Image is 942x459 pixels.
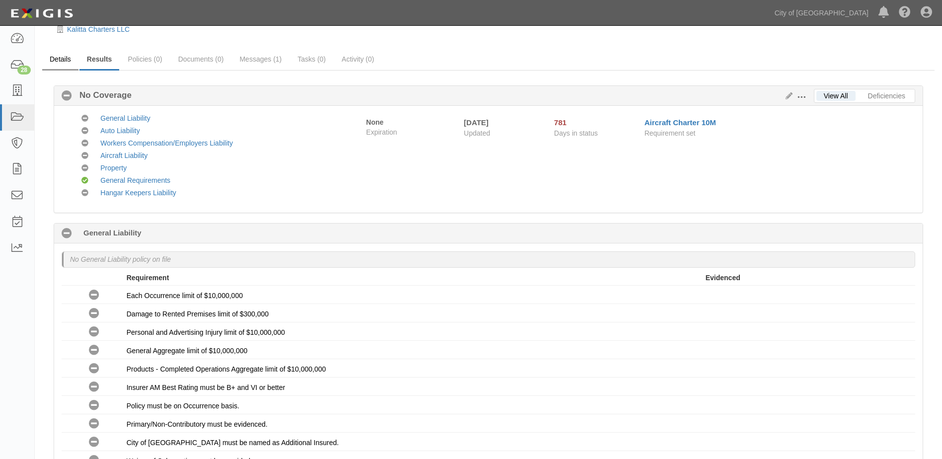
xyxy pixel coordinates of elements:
span: Updated [464,129,490,137]
a: Activity (0) [334,49,381,69]
p: No General Liability policy on file [70,254,171,264]
a: Details [42,49,78,71]
i: No Coverage [81,153,88,159]
div: [DATE] [464,117,539,128]
i: No Coverage [89,437,99,448]
a: General Liability [100,114,150,122]
strong: Evidenced [706,274,740,282]
span: Personal and Advertising Injury limit of $10,000,000 [127,328,285,336]
a: Aircraft Charter 10M [645,118,716,127]
i: No Coverage [89,419,99,429]
a: Edit Results [782,92,793,100]
span: Days in status [554,129,598,137]
span: Primary/Non-Contributory must be evidenced. [127,420,268,428]
a: City of [GEOGRAPHIC_DATA] [770,3,873,23]
i: No Coverage [81,165,88,172]
span: Products - Completed Operations Aggregate limit of $10,000,000 [127,365,326,373]
span: Each Occurrence limit of $10,000,000 [127,292,243,300]
a: View All [816,91,856,101]
i: Help Center - Complianz [899,7,911,19]
a: Tasks (0) [290,49,333,69]
i: No Coverage 781 days (since 06/30/2023) [62,229,72,239]
i: No Coverage [81,140,88,147]
a: Aircraft Liability [100,152,147,159]
span: Policy must be on Occurrence basis. [127,402,239,410]
a: Workers Compensation/Employers Liability [100,139,233,147]
div: Since 06/30/2023 [554,117,637,128]
i: No Coverage [89,382,99,392]
a: Deficiencies [861,91,913,101]
span: General Aggregate limit of $10,000,000 [127,347,248,355]
strong: None [366,118,383,126]
i: No Coverage [81,115,88,122]
strong: Requirement [127,274,169,282]
i: No Coverage [81,128,88,135]
i: No Coverage [89,364,99,374]
span: Damage to Rented Premises limit of $300,000 [127,310,269,318]
a: Policies (0) [120,49,169,69]
b: No Coverage [72,89,132,101]
div: 28 [17,66,31,75]
span: Insurer AM Best Rating must be B+ and VI or better [127,383,285,391]
a: Results [79,49,120,71]
span: Requirement set [645,129,696,137]
i: No Coverage [89,345,99,356]
i: No Coverage [62,91,72,101]
b: General Liability [83,228,142,238]
i: No Coverage [81,190,88,197]
i: Compliant [81,177,88,184]
img: logo-5460c22ac91f19d4615b14bd174203de0afe785f0fc80cf4dbbc73dc1793850b.png [7,4,76,22]
a: Kalitta Charters LLC [67,25,130,33]
i: No Coverage [89,400,99,411]
a: Hangar Keepers Liability [100,189,176,197]
a: General Requirements [100,176,170,184]
i: No Coverage [89,327,99,337]
span: Expiration [366,127,456,137]
a: Auto Liability [100,127,140,135]
a: Messages (1) [232,49,289,69]
span: City of [GEOGRAPHIC_DATA] must be named as Additional Insured. [127,439,339,447]
a: Property [100,164,127,172]
a: Documents (0) [171,49,231,69]
i: No Coverage [89,290,99,301]
i: No Coverage [89,308,99,319]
